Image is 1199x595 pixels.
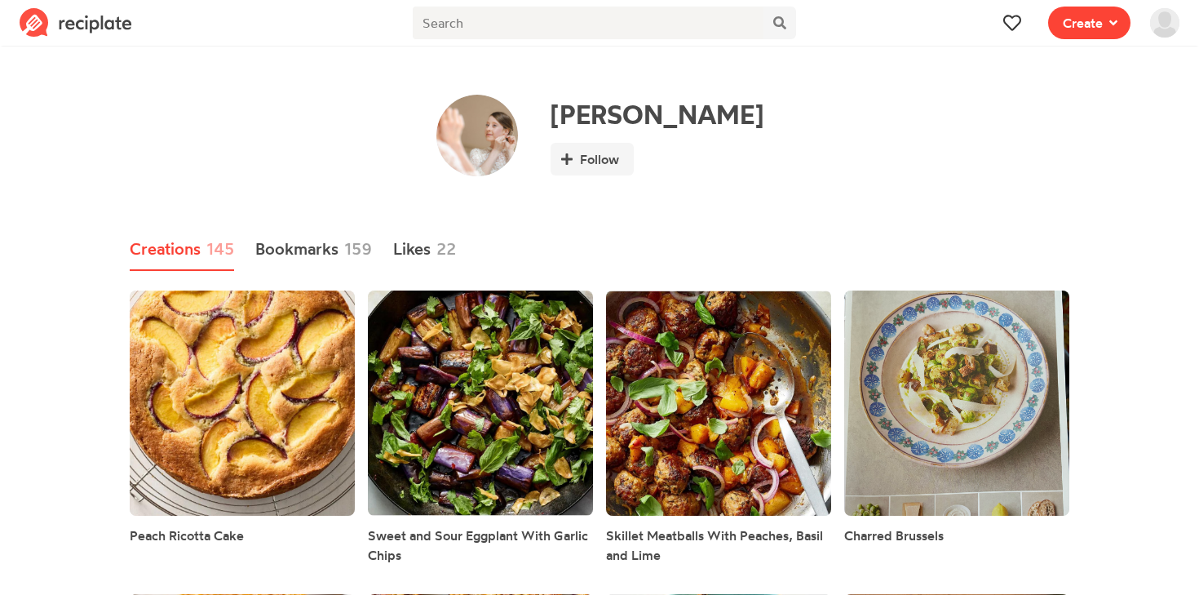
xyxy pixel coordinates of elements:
[844,526,944,545] a: Charred Brussels
[1048,7,1130,39] button: Create
[368,526,593,565] a: Sweet and Sour Eggplant With Garlic Chips
[206,237,234,261] span: 145
[368,527,588,563] span: Sweet and Sour Eggplant With Garlic Chips
[606,527,823,563] span: Skillet Meatballs With Peaches, Basil and Lime
[606,526,831,565] a: Skillet Meatballs With Peaches, Basil and Lime
[20,8,132,38] img: Reciplate
[551,99,763,130] h1: [PERSON_NAME]
[413,7,763,39] input: Search
[844,527,944,544] span: Charred Brussels
[130,229,234,271] a: Creations145
[436,95,518,176] img: User's avatar
[436,237,456,261] span: 22
[1063,13,1103,33] span: Create
[1150,8,1179,38] img: User's avatar
[393,229,456,271] a: Likes22
[255,229,372,271] a: Bookmarks159
[580,149,619,169] span: Follow
[130,527,244,544] span: Peach Ricotta Cake
[344,237,372,261] span: 159
[130,526,244,545] a: Peach Ricotta Cake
